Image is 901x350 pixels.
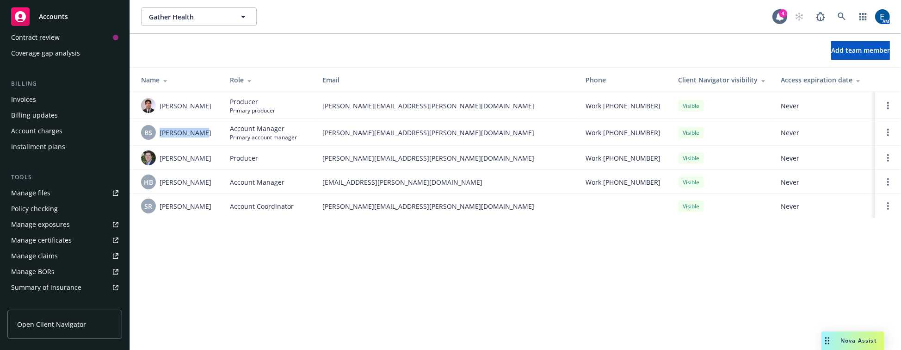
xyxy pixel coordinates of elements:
[11,30,60,45] div: Contract review
[781,153,868,163] span: Never
[831,46,890,55] span: Add team member
[11,217,70,232] div: Manage exposures
[586,128,660,137] span: Work [PHONE_NUMBER]
[7,108,122,123] a: Billing updates
[7,4,122,30] a: Accounts
[875,9,890,24] img: photo
[882,127,894,138] a: Open options
[7,173,122,182] div: Tools
[7,30,122,45] a: Contract review
[882,100,894,111] a: Open options
[811,7,830,26] a: Report a Bug
[141,75,215,85] div: Name
[149,12,229,22] span: Gather Health
[831,41,890,60] button: Add team member
[230,201,294,211] span: Account Coordinator
[7,186,122,200] a: Manage files
[678,127,704,138] div: Visible
[39,13,68,20] span: Accounts
[7,233,122,248] a: Manage certificates
[160,128,211,137] span: [PERSON_NAME]
[7,264,122,279] a: Manage BORs
[882,176,894,187] a: Open options
[145,128,153,137] span: BS
[7,249,122,263] a: Manage claims
[781,177,868,187] span: Never
[586,153,660,163] span: Work [PHONE_NUMBER]
[586,75,663,85] div: Phone
[882,200,894,212] a: Open options
[230,75,308,85] div: Role
[160,201,211,211] span: [PERSON_NAME]
[230,177,284,187] span: Account Manager
[230,153,258,163] span: Producer
[781,101,868,111] span: Never
[11,249,58,263] div: Manage claims
[160,177,211,187] span: [PERSON_NAME]
[7,201,122,216] a: Policy checking
[322,153,571,163] span: [PERSON_NAME][EMAIL_ADDRESS][PERSON_NAME][DOMAIN_NAME]
[7,124,122,138] a: Account charges
[11,108,58,123] div: Billing updates
[11,201,58,216] div: Policy checking
[230,106,275,114] span: Primary producer
[11,124,62,138] div: Account charges
[322,75,571,85] div: Email
[678,75,766,85] div: Client Navigator visibility
[7,217,122,232] a: Manage exposures
[678,100,704,112] div: Visible
[11,233,72,248] div: Manage certificates
[586,101,660,111] span: Work [PHONE_NUMBER]
[7,92,122,107] a: Invoices
[7,280,122,295] a: Summary of insurance
[678,152,704,164] div: Visible
[11,139,65,154] div: Installment plans
[781,128,868,137] span: Never
[840,337,877,344] span: Nova Assist
[145,201,153,211] span: SR
[141,7,257,26] button: Gather Health
[11,280,81,295] div: Summary of insurance
[678,200,704,212] div: Visible
[678,176,704,188] div: Visible
[882,152,894,163] a: Open options
[17,319,86,329] span: Open Client Navigator
[322,177,571,187] span: [EMAIL_ADDRESS][PERSON_NAME][DOMAIN_NAME]
[11,92,36,107] div: Invoices
[781,201,868,211] span: Never
[230,124,297,133] span: Account Manager
[141,98,156,113] img: photo
[230,97,275,106] span: Producer
[833,7,851,26] a: Search
[7,139,122,154] a: Installment plans
[7,46,122,61] a: Coverage gap analysis
[230,133,297,141] span: Primary account manager
[821,331,833,350] div: Drag to move
[160,101,211,111] span: [PERSON_NAME]
[7,79,122,88] div: Billing
[322,101,571,111] span: [PERSON_NAME][EMAIL_ADDRESS][PERSON_NAME][DOMAIN_NAME]
[821,331,884,350] button: Nova Assist
[779,9,787,18] div: 4
[141,150,156,165] img: photo
[11,186,50,200] div: Manage files
[11,264,55,279] div: Manage BORs
[790,7,808,26] a: Start snowing
[160,153,211,163] span: [PERSON_NAME]
[11,46,80,61] div: Coverage gap analysis
[322,201,571,211] span: [PERSON_NAME][EMAIL_ADDRESS][PERSON_NAME][DOMAIN_NAME]
[854,7,872,26] a: Switch app
[781,75,868,85] div: Access expiration date
[322,128,571,137] span: [PERSON_NAME][EMAIL_ADDRESS][PERSON_NAME][DOMAIN_NAME]
[144,177,153,187] span: HB
[586,177,660,187] span: Work [PHONE_NUMBER]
